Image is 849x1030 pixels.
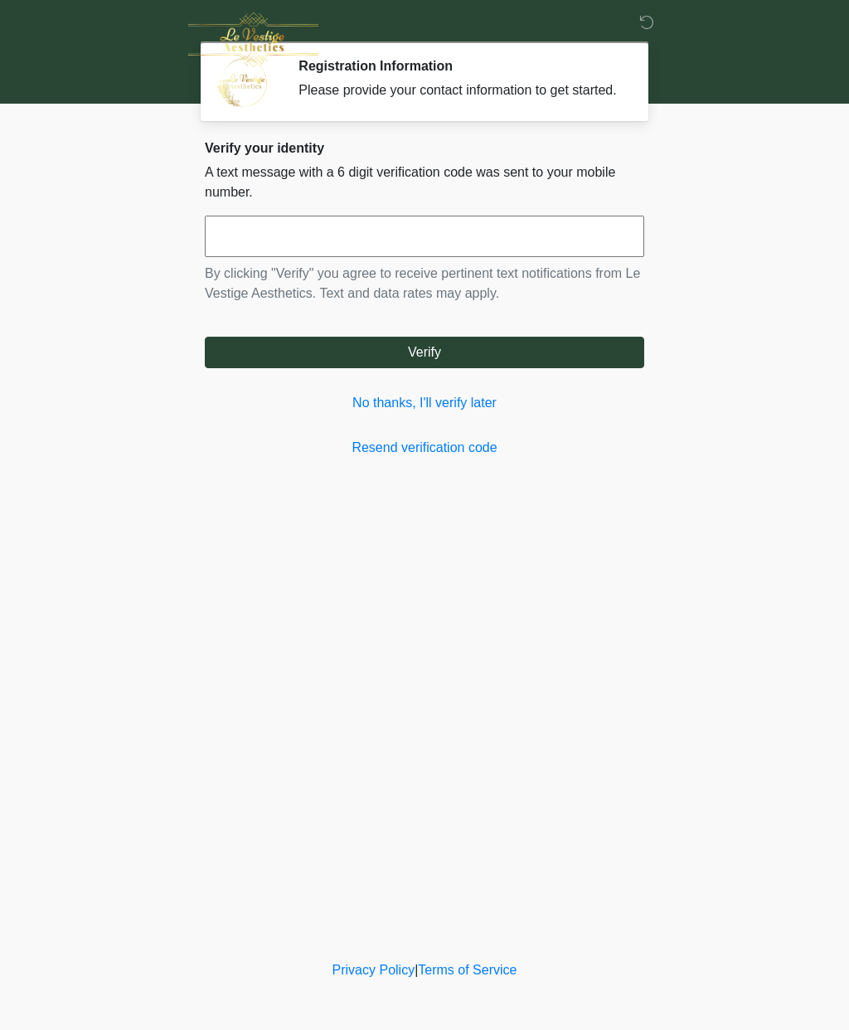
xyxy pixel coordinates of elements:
[205,337,644,368] button: Verify
[298,80,619,100] div: Please provide your contact information to get started.
[205,393,644,413] a: No thanks, I'll verify later
[205,438,644,458] a: Resend verification code
[217,58,267,108] img: Agent Avatar
[205,140,644,156] h2: Verify your identity
[188,12,318,67] img: Le Vestige Aesthetics Logo
[205,264,644,304] p: By clicking "Verify" you agree to receive pertinent text notifications from Le Vestige Aesthetics...
[418,963,517,977] a: Terms of Service
[332,963,415,977] a: Privacy Policy
[205,163,644,202] p: A text message with a 6 digit verification code was sent to your mobile number.
[415,963,418,977] a: |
